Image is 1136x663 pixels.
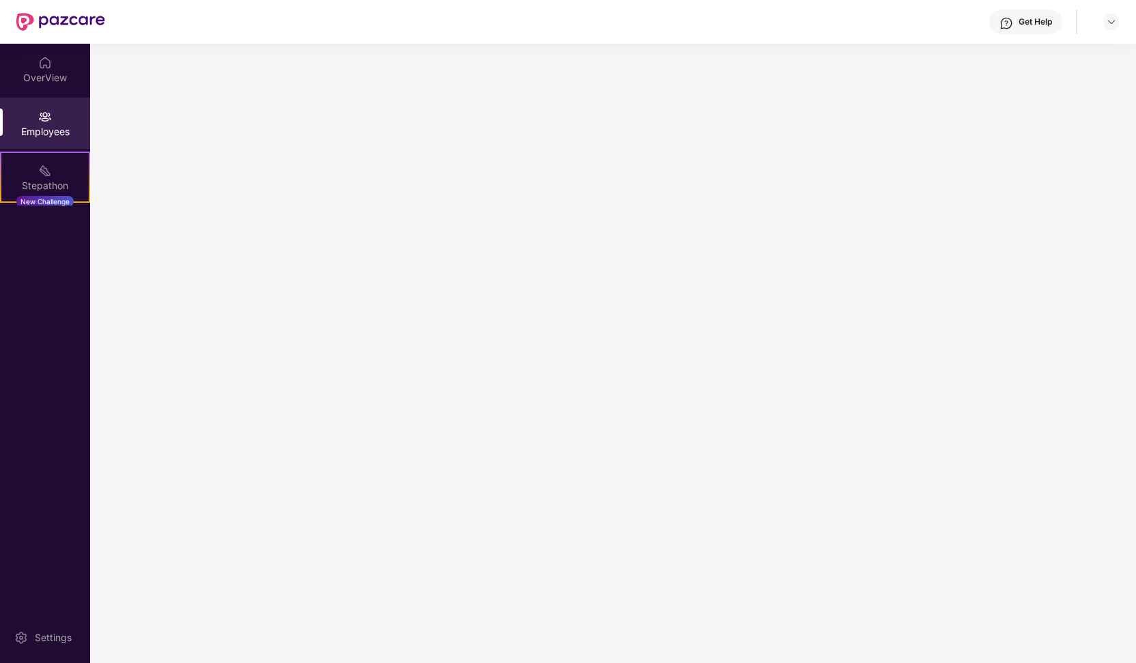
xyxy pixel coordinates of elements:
[14,631,28,645] img: svg+xml;base64,PHN2ZyBpZD0iU2V0dGluZy0yMHgyMCIgeG1sbnM9Imh0dHA6Ly93d3cudzMub3JnLzIwMDAvc3ZnIiB3aW...
[16,196,74,207] div: New Challenge
[38,110,52,124] img: svg+xml;base64,PHN2ZyBpZD0iRW1wbG95ZWVzIiB4bWxucz0iaHR0cDovL3d3dy53My5vcmcvMjAwMC9zdmciIHdpZHRoPS...
[1106,16,1117,27] img: svg+xml;base64,PHN2ZyBpZD0iRHJvcGRvd24tMzJ4MzIiIHhtbG5zPSJodHRwOi8vd3d3LnczLm9yZy8yMDAwL3N2ZyIgd2...
[16,13,105,31] img: New Pazcare Logo
[38,164,52,178] img: svg+xml;base64,PHN2ZyB4bWxucz0iaHR0cDovL3d3dy53My5vcmcvMjAwMC9zdmciIHdpZHRoPSIyMSIgaGVpZ2h0PSIyMC...
[1,179,89,193] div: Stepathon
[1019,16,1052,27] div: Get Help
[31,631,76,645] div: Settings
[1000,16,1013,30] img: svg+xml;base64,PHN2ZyBpZD0iSGVscC0zMngzMiIgeG1sbnM9Imh0dHA6Ly93d3cudzMub3JnLzIwMDAvc3ZnIiB3aWR0aD...
[38,56,52,70] img: svg+xml;base64,PHN2ZyBpZD0iSG9tZSIgeG1sbnM9Imh0dHA6Ly93d3cudzMub3JnLzIwMDAvc3ZnIiB3aWR0aD0iMjAiIG...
